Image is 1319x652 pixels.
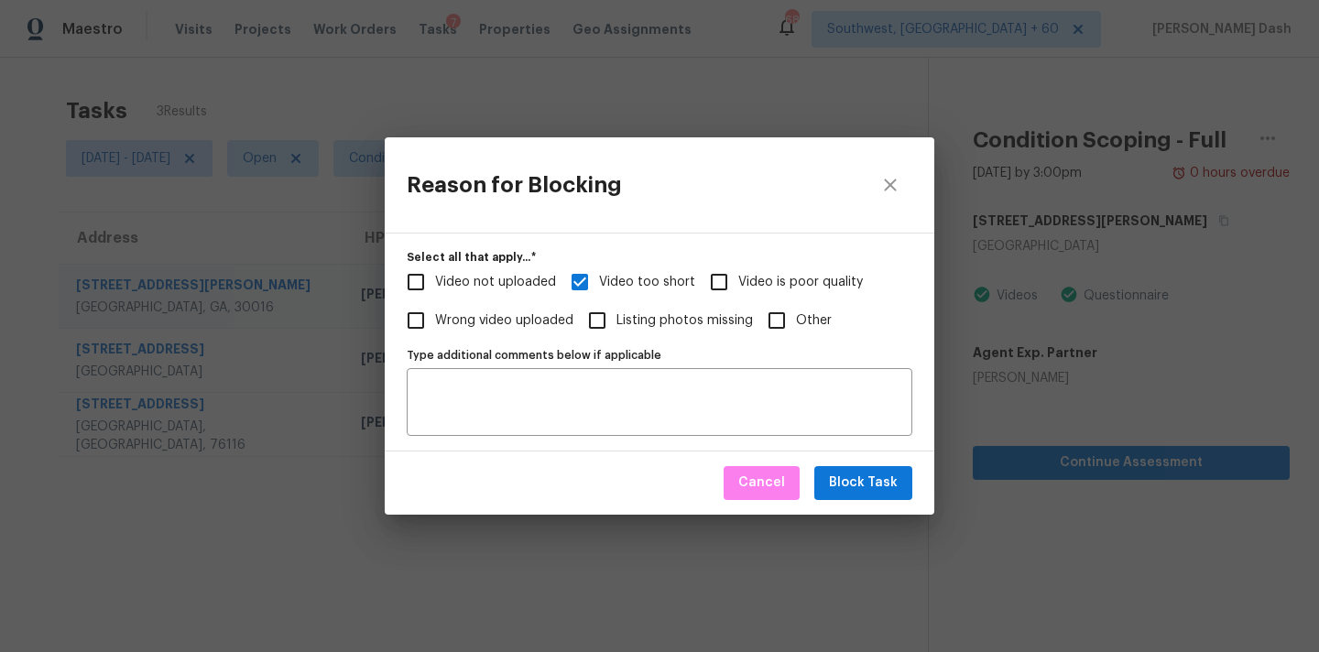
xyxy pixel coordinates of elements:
span: Video not uploaded [435,273,556,292]
span: Cancel [738,472,785,494]
h3: Reason for Blocking [407,172,622,198]
span: Wrong video uploaded [435,311,573,331]
button: Cancel [724,466,800,500]
span: Other [758,301,796,340]
span: Video not uploaded [397,263,435,301]
span: Listing photos missing [578,301,616,340]
span: Video is poor quality [738,273,863,292]
span: Video too short [561,263,599,301]
div: Additional Comments [407,342,912,436]
span: Video too short [599,273,695,292]
span: Wrong video uploaded [397,301,435,340]
span: Other [796,311,832,331]
span: Listing photos missing [616,311,753,331]
span: Video is poor quality [700,263,738,301]
span: Block Task [829,472,898,494]
label: Select all that apply... [407,252,912,263]
button: close [868,163,912,207]
button: Block Task [814,466,912,500]
label: Type additional comments below if applicable [407,350,912,361]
